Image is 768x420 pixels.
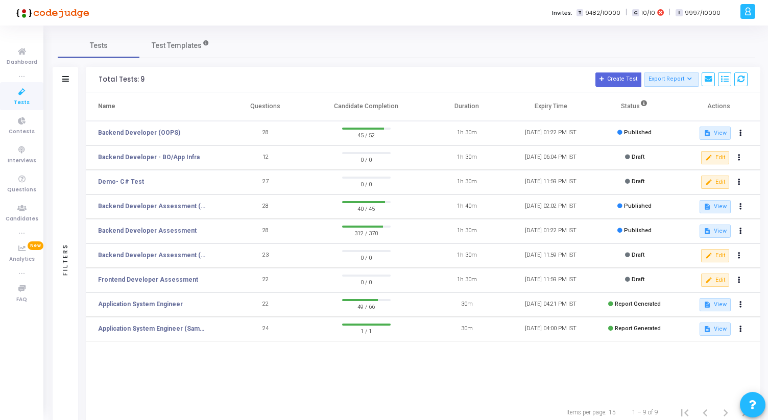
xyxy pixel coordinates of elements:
[509,268,592,292] td: [DATE] 11:59 PM IST
[9,128,35,136] span: Contests
[425,219,509,243] td: 1h 30m
[342,130,391,140] span: 45 / 52
[701,274,729,287] button: Edit
[700,127,731,140] button: View
[224,268,307,292] td: 22
[98,324,208,333] a: Application System Engineer (Sample Test)
[98,128,180,137] a: Backend Developer (OOPS)
[342,154,391,164] span: 0 / 0
[632,9,639,17] span: C
[152,40,202,51] span: Test Templates
[704,326,711,333] mat-icon: description
[342,179,391,189] span: 0 / 0
[644,72,699,87] button: Export Report
[224,219,307,243] td: 28
[425,194,509,219] td: 1h 40m
[624,227,652,234] span: Published
[28,241,43,250] span: New
[701,151,729,164] button: Edit
[13,3,89,23] img: logo
[224,292,307,317] td: 22
[700,225,731,238] button: View
[342,326,391,336] span: 1 / 1
[509,92,592,121] th: Expiry Time
[86,92,224,121] th: Name
[677,92,760,121] th: Actions
[224,317,307,341] td: 24
[552,9,572,17] label: Invites:
[425,243,509,268] td: 1h 30m
[224,243,307,268] td: 23
[700,298,731,311] button: View
[98,226,197,235] a: Backend Developer Assessment
[98,177,144,186] a: Demo- C# Test
[99,76,145,84] div: Total Tests: 9
[90,40,108,51] span: Tests
[425,268,509,292] td: 1h 30m
[669,7,670,18] span: |
[61,203,70,315] div: Filters
[14,98,30,107] span: Tests
[701,249,729,262] button: Edit
[342,301,391,311] span: 49 / 66
[685,9,721,17] span: 9997/10000
[6,215,38,224] span: Candidates
[509,317,592,341] td: [DATE] 04:00 PM IST
[626,7,627,18] span: |
[704,203,711,210] mat-icon: description
[704,301,711,308] mat-icon: description
[9,255,35,264] span: Analytics
[632,178,644,185] span: Draft
[509,121,592,145] td: [DATE] 01:22 PM IST
[595,72,641,87] button: Create Test
[342,252,391,262] span: 0 / 0
[224,121,307,145] td: 28
[509,194,592,219] td: [DATE] 02:02 PM IST
[705,277,712,284] mat-icon: edit
[342,228,391,238] span: 312 / 370
[701,176,729,189] button: Edit
[98,251,208,260] a: Backend Developer Assessment (C# & .Net)
[704,228,711,235] mat-icon: description
[16,295,27,304] span: FAQ
[7,186,36,194] span: Questions
[509,145,592,170] td: [DATE] 06:04 PM IST
[425,121,509,145] td: 1h 30m
[615,325,661,332] span: Report Generated
[609,408,616,417] div: 15
[615,301,661,307] span: Report Generated
[224,170,307,194] td: 27
[676,9,682,17] span: I
[577,9,583,17] span: T
[566,408,607,417] div: Items per page:
[705,179,712,186] mat-icon: edit
[509,219,592,243] td: [DATE] 01:22 PM IST
[425,145,509,170] td: 1h 30m
[705,154,712,161] mat-icon: edit
[509,292,592,317] td: [DATE] 04:21 PM IST
[585,9,620,17] span: 9482/10000
[700,200,731,213] button: View
[8,157,36,165] span: Interviews
[425,317,509,341] td: 30m
[509,243,592,268] td: [DATE] 11:59 PM IST
[98,300,183,309] a: Application System Engineer
[632,252,644,258] span: Draft
[7,58,37,67] span: Dashboard
[632,408,658,417] div: 1 – 9 of 9
[700,323,731,336] button: View
[224,92,307,121] th: Questions
[224,194,307,219] td: 28
[342,203,391,213] span: 40 / 45
[509,170,592,194] td: [DATE] 11:59 PM IST
[632,154,644,160] span: Draft
[705,252,712,259] mat-icon: edit
[641,9,655,17] span: 10/10
[425,170,509,194] td: 1h 30m
[224,145,307,170] td: 12
[342,277,391,287] span: 0 / 0
[98,275,198,284] a: Frontend Developer Assessment
[624,203,652,209] span: Published
[425,292,509,317] td: 30m
[704,130,711,137] mat-icon: description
